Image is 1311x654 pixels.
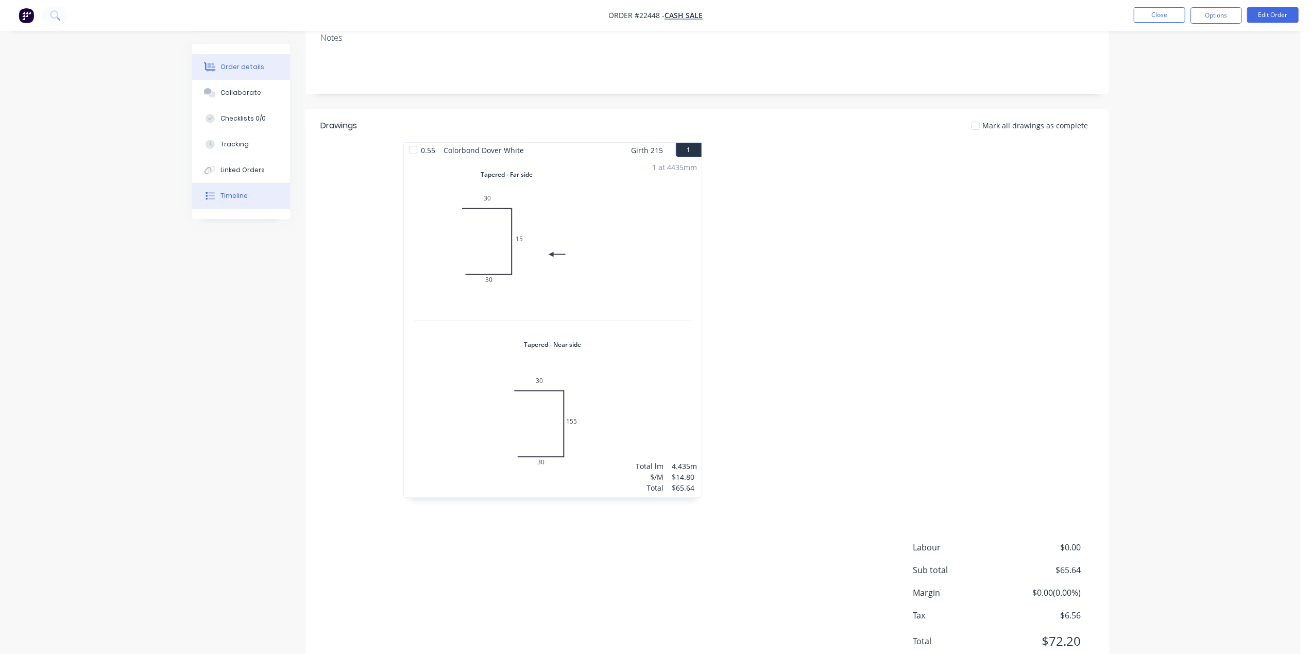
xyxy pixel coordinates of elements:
div: Tracking [220,140,249,149]
div: Total lm [636,461,664,472]
div: 1 at 4435mm [653,162,697,173]
img: Factory [19,8,34,23]
button: Timeline [192,183,290,209]
div: Timeline [220,191,248,200]
div: Order details [220,62,264,72]
span: $72.20 [1004,632,1081,650]
button: Order details [192,54,290,80]
div: Checklists 0/0 [220,114,266,123]
span: $0.00 ( 0.00 %) [1004,586,1081,599]
span: $6.56 [1004,609,1081,622]
span: 0.55 [417,143,440,158]
span: Margin [913,586,1005,599]
span: Order #22448 - [608,11,665,21]
div: $14.80 [672,472,697,482]
span: Colorbond Dover White [440,143,529,158]
button: Linked Orders [192,157,290,183]
button: Tracking [192,131,290,157]
span: Total [913,635,1005,647]
div: Linked Orders [220,165,265,175]
div: $/M [636,472,664,482]
a: CASH SALE [665,11,703,21]
div: Collaborate [220,88,261,97]
span: $0.00 [1004,541,1081,554]
button: 1 [676,143,702,157]
span: $65.64 [1004,564,1081,576]
div: Total [636,482,664,493]
span: Mark all drawings as complete [983,120,1088,131]
div: Notes [321,33,1094,43]
button: Checklists 0/0 [192,106,290,131]
div: Tapered - Far side0301530Tapered - Near side030155301 at 4435mmTotal lm$/MTotal4.435m$14.80$65.64 [404,158,702,497]
span: Sub total [913,564,1005,576]
button: Edit Order [1247,7,1299,23]
button: Collaborate [192,80,290,106]
button: Close [1134,7,1185,23]
button: Options [1190,7,1242,24]
span: Girth 215 [632,143,663,158]
span: Labour [913,541,1005,554]
div: 4.435m [672,461,697,472]
div: Drawings [321,120,357,132]
div: $65.64 [672,482,697,493]
span: Tax [913,609,1005,622]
